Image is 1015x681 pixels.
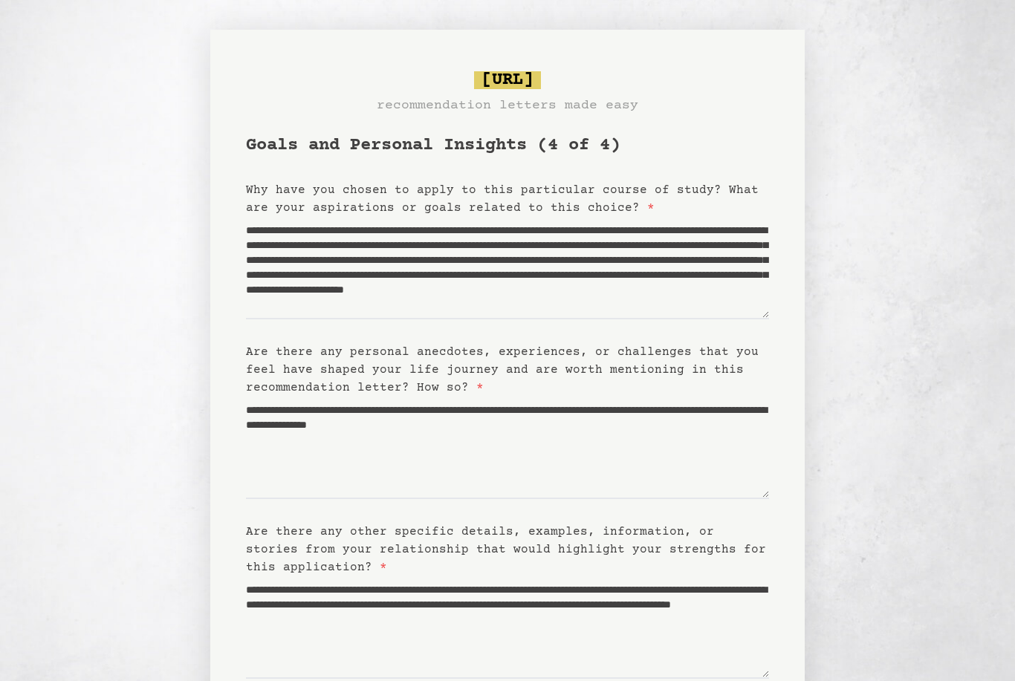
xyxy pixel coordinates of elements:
h3: recommendation letters made easy [377,95,638,116]
label: Why have you chosen to apply to this particular course of study? What are your aspirations or goa... [246,183,759,215]
h1: Goals and Personal Insights (4 of 4) [246,134,769,157]
span: [URL] [474,71,541,89]
label: Are there any personal anecdotes, experiences, or challenges that you feel have shaped your life ... [246,345,759,394]
label: Are there any other specific details, examples, information, or stories from your relationship th... [246,525,766,574]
